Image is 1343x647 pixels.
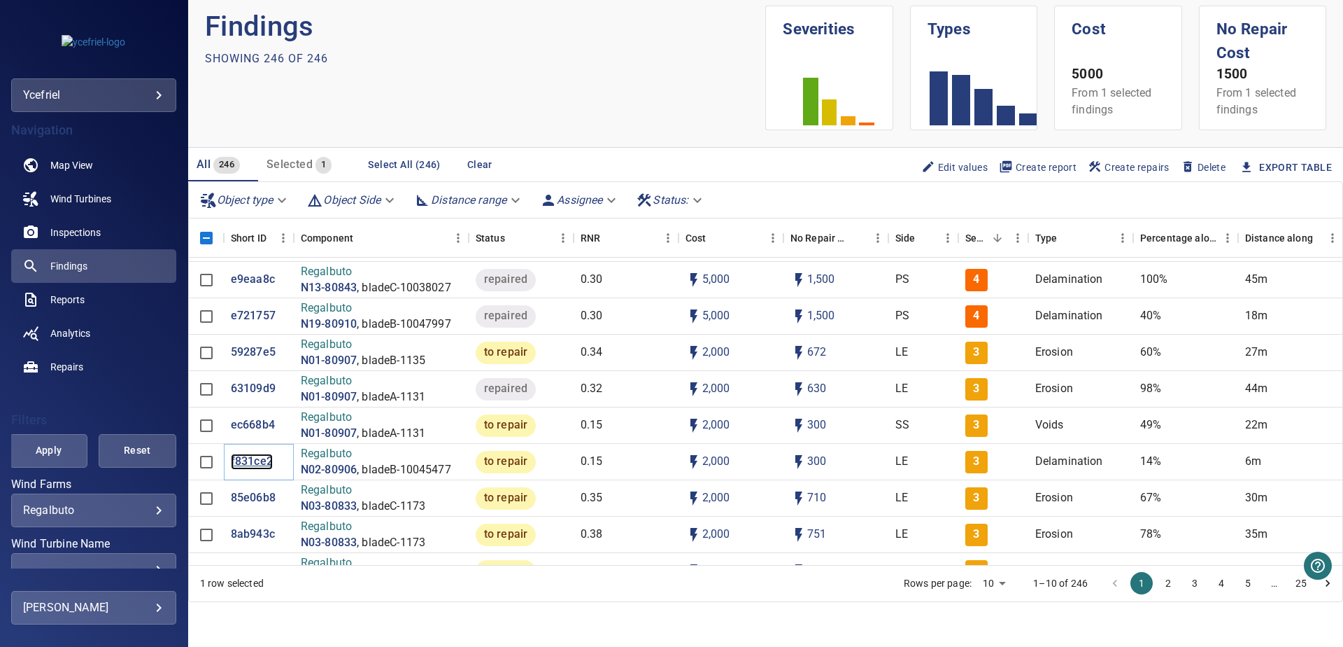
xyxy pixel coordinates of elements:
[315,157,332,173] span: 1
[301,462,357,478] a: N02-80906
[1140,308,1161,324] p: 40%
[1140,272,1168,288] p: 100%
[224,218,294,258] div: Short ID
[1245,308,1267,324] p: 18m
[895,527,908,543] p: LE
[1112,228,1133,249] button: Menu
[476,490,536,506] span: to repair
[702,527,730,543] p: 2,000
[1035,381,1073,397] p: Erosion
[685,417,702,434] svg: Auto cost
[848,228,867,248] button: Sort
[807,308,835,324] p: 1,500
[11,78,176,112] div: ycefriel
[99,434,176,468] button: Reset
[301,316,357,333] a: N19-80910
[702,345,730,361] p: 2,000
[973,417,979,433] p: 3
[973,381,979,397] p: 3
[357,353,425,369] p: , bladeB-1135
[505,228,525,248] button: Sort
[301,555,425,571] p: Regalbuto
[23,597,164,619] div: [PERSON_NAME]
[790,218,848,258] div: Projected additional costs incurred by waiting 1 year to repair. This is a function of possible i...
[197,158,211,171] span: All
[895,563,908,579] p: LE
[678,218,783,258] div: Cost
[1245,527,1267,543] p: 35m
[702,490,730,506] p: 2,000
[50,158,93,172] span: Map View
[1181,160,1225,175] span: Delete
[904,576,972,590] p: Rows per page:
[1217,228,1238,249] button: Menu
[231,308,276,324] a: e721757
[1157,572,1179,594] button: Go to page 2
[301,482,425,499] p: Regalbuto
[807,527,826,543] p: 751
[653,193,688,207] em: Status :
[11,148,176,182] a: map noActive
[973,345,979,361] p: 3
[1035,417,1064,433] p: Voids
[357,499,425,515] p: , bladeC-1173
[1035,454,1103,470] p: Delamination
[357,462,451,478] p: , bladeB-10045477
[1035,308,1103,324] p: Delamination
[1210,572,1232,594] button: Go to page 4
[1245,563,1267,579] p: 43m
[685,218,706,258] div: The base labour and equipment costs to repair the finding. Does not include the loss of productio...
[301,337,425,353] p: Regalbuto
[231,527,275,543] a: 8ab943c
[807,345,826,361] p: 672
[895,308,909,324] p: PS
[630,188,711,212] div: Status:
[581,563,603,579] p: 0.31
[685,527,702,543] svg: Auto cost
[1238,218,1343,258] div: Distance along
[1290,572,1312,594] button: Go to page 25
[11,553,176,587] div: Wind Turbine Name
[702,272,730,288] p: 5,000
[1263,576,1286,590] div: …
[457,152,502,178] button: Clear
[1140,454,1161,470] p: 14%
[1140,417,1161,433] p: 49%
[273,228,294,249] button: Menu
[1175,155,1231,179] button: Delete
[581,308,603,324] p: 0.30
[231,563,273,579] p: 947ef17
[557,193,602,207] em: Assignee
[11,249,176,283] a: findings active
[301,426,357,442] a: N01-80907
[1140,345,1161,361] p: 60%
[231,417,275,433] p: ec668b4
[301,264,451,280] p: Regalbuto
[807,490,826,506] p: 710
[11,216,176,249] a: inspections noActive
[11,538,176,550] label: Wind Turbine Name
[581,272,603,288] p: 0.30
[1140,381,1161,397] p: 98%
[448,228,469,249] button: Menu
[807,417,826,433] p: 300
[706,228,725,248] button: Sort
[928,6,1020,41] h1: Types
[895,345,908,361] p: LE
[1216,6,1309,64] h1: No Repair Cost
[895,272,909,288] p: PS
[581,417,603,433] p: 0.15
[1245,490,1267,506] p: 30m
[23,84,164,106] div: ycefriel
[658,228,678,249] button: Menu
[685,454,702,471] svg: Auto cost
[1035,218,1058,258] div: Type
[973,563,979,579] p: 3
[581,345,603,361] p: 0.34
[762,228,783,249] button: Menu
[1035,345,1073,361] p: Erosion
[11,413,176,427] h4: Filters
[702,417,730,433] p: 2,000
[476,454,536,470] span: to repair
